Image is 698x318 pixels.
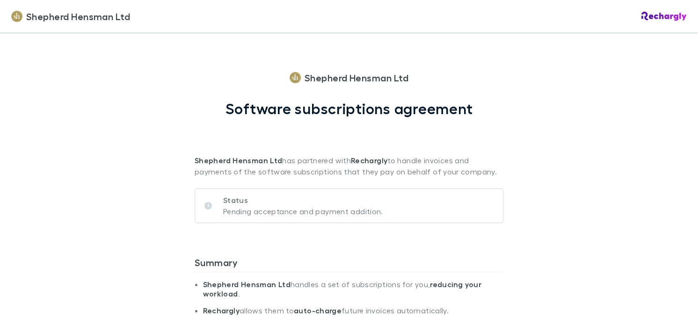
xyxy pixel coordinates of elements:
[294,306,342,315] strong: auto-charge
[203,280,503,306] li: handles a set of subscriptions for you, .
[195,257,503,272] h3: Summary
[203,280,482,298] strong: reducing your workload
[26,9,130,23] span: Shepherd Hensman Ltd
[195,117,503,177] p: has partnered with to handle invoices and payments of the software subscriptions that they pay on...
[203,306,240,315] strong: Rechargly
[305,71,408,85] span: Shepherd Hensman Ltd
[203,280,291,289] strong: Shepherd Hensman Ltd
[225,100,473,117] h1: Software subscriptions agreement
[11,11,22,22] img: Shepherd Hensman Ltd's Logo
[290,72,301,83] img: Shepherd Hensman Ltd's Logo
[351,156,387,165] strong: Rechargly
[223,206,383,217] p: Pending acceptance and payment addition.
[195,156,282,165] strong: Shepherd Hensman Ltd
[641,12,687,21] img: Rechargly Logo
[223,195,383,206] p: Status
